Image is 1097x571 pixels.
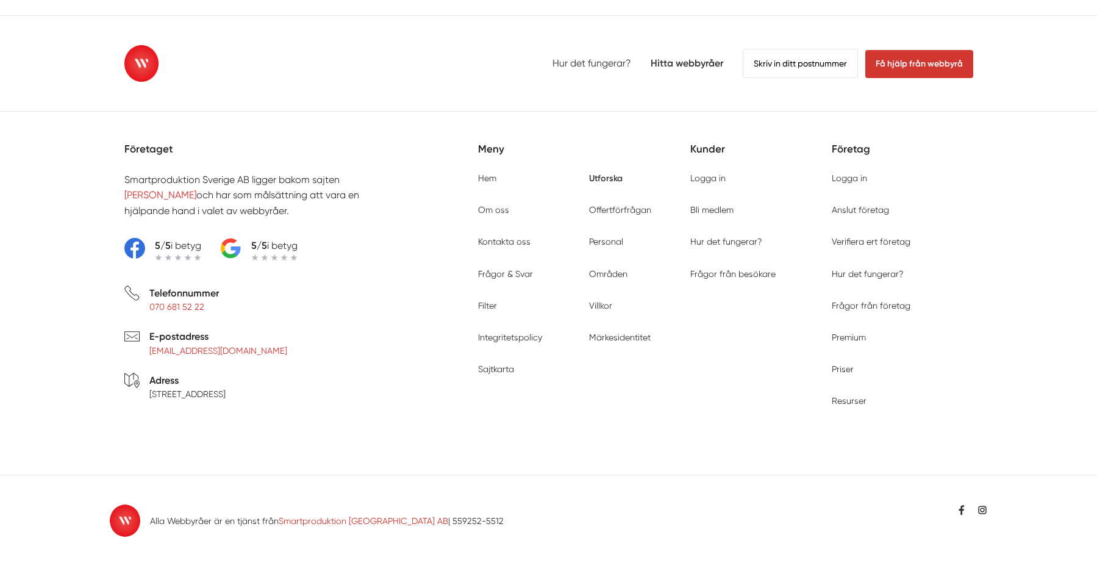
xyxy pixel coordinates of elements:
[124,285,140,301] svg: Telefon
[832,173,867,183] a: Logga in
[832,205,889,215] a: Anslut företag
[149,346,287,356] a: [EMAIL_ADDRESS][DOMAIN_NAME]
[832,332,866,342] a: Premium
[832,301,910,311] a: Frågor från företag
[690,141,832,172] h5: Kunder
[110,505,140,537] img: Favikon till Alla Webbyråer
[589,205,651,215] a: Offertförfrågan
[155,238,201,253] p: i betyg
[478,141,690,172] h5: Meny
[124,45,159,82] img: Logotyp Alla Webbyråer
[149,302,204,312] a: 070 681 52 22
[149,373,226,388] p: Adress
[589,237,623,246] a: Personal
[149,285,219,301] p: Telefonnummer
[690,269,776,279] a: Frågor från besökare
[124,189,196,201] a: [PERSON_NAME]
[478,237,531,246] a: Kontakta oss
[690,237,762,246] a: Hur det fungerar?
[478,332,542,342] a: Integritetspolicy
[865,50,973,78] span: Få hjälp från webbyrå
[124,172,398,218] p: Smartproduktion Sverige AB ligger bakom sajten och har som målsättning att vara en hjälpande hand...
[743,49,858,78] span: Skriv in ditt postnummer
[956,505,967,515] a: https://www.facebook.com/
[478,364,514,374] a: Sajtkarta
[279,516,448,526] a: Smartproduktion [GEOGRAPHIC_DATA] AB
[221,238,298,260] a: 5/5i betyg
[690,205,734,215] a: Bli medlem
[589,332,651,342] a: Märkesidentitet
[149,388,226,400] p: [STREET_ADDRESS]
[651,57,723,69] a: Hitta webbyråer
[478,205,509,215] a: Om oss
[478,269,533,279] a: Frågor & Svar
[155,240,171,251] strong: 5/5
[478,301,497,311] a: Filter
[832,269,904,279] a: Hur det fungerar?
[832,396,867,406] a: Resurser
[251,240,267,251] strong: 5/5
[124,141,478,172] h5: Företaget
[690,173,726,183] a: Logga in
[589,173,623,184] a: Utforska
[832,364,854,374] a: Priser
[589,269,627,279] a: Områden
[977,505,988,515] a: https://www.instagram.com/
[251,238,298,253] p: i betyg
[832,141,973,172] h5: Företag
[832,237,910,246] a: Verifiera ert företag
[150,515,504,527] p: Alla Webbyråer är en tjänst från | 559252-5512
[149,329,287,344] p: E-postadress
[124,238,201,260] a: 5/5i betyg
[589,301,612,311] a: Villkor
[478,173,496,183] a: Hem
[552,57,631,69] a: Hur det fungerar?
